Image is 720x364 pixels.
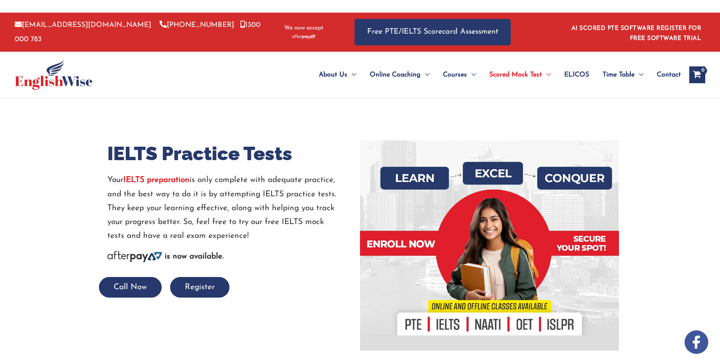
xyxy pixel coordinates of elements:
[123,176,189,184] a: IELTS preparation
[107,173,354,243] p: Your is only complete with adequate practice, and the best way to do it is by attempting IELTS pr...
[165,253,224,261] b: is now available.
[99,283,162,291] a: Call Now
[170,283,229,291] a: Register
[566,18,705,46] aside: Header Widget 1
[99,277,162,298] button: Call Now
[436,60,483,90] a: CoursesMenu Toggle
[483,60,557,90] a: Scored Mock TestMenu Toggle
[542,60,551,90] span: Menu Toggle
[557,60,596,90] a: ELICOS
[15,21,151,29] a: [EMAIL_ADDRESS][DOMAIN_NAME]
[443,60,467,90] span: Courses
[347,60,356,90] span: Menu Toggle
[370,60,421,90] span: Online Coaching
[635,60,643,90] span: Menu Toggle
[107,251,162,262] img: Afterpay-Logo
[170,277,229,298] button: Register
[107,140,354,167] h1: IELTS Practice Tests
[284,24,323,32] span: We now accept
[299,60,681,90] nav: Site Navigation: Main Menu
[467,60,476,90] span: Menu Toggle
[160,21,234,29] a: [PHONE_NUMBER]
[571,25,701,42] a: AI SCORED PTE SOFTWARE REGISTER FOR FREE SOFTWARE TRIAL
[363,60,436,90] a: Online CoachingMenu Toggle
[355,19,511,45] a: Free PTE/IELTS Scorecard Assessment
[312,60,363,90] a: About UsMenu Toggle
[564,60,589,90] span: ELICOS
[489,60,542,90] span: Scored Mock Test
[15,60,93,90] img: cropped-ew-logo
[685,330,708,354] img: white-facebook.png
[292,34,315,39] img: Afterpay-Logo
[596,60,650,90] a: Time TableMenu Toggle
[421,60,429,90] span: Menu Toggle
[15,21,261,42] a: 1300 000 783
[657,60,681,90] span: Contact
[319,60,347,90] span: About Us
[603,60,635,90] span: Time Table
[689,66,705,83] a: View Shopping Cart, empty
[650,60,681,90] a: Contact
